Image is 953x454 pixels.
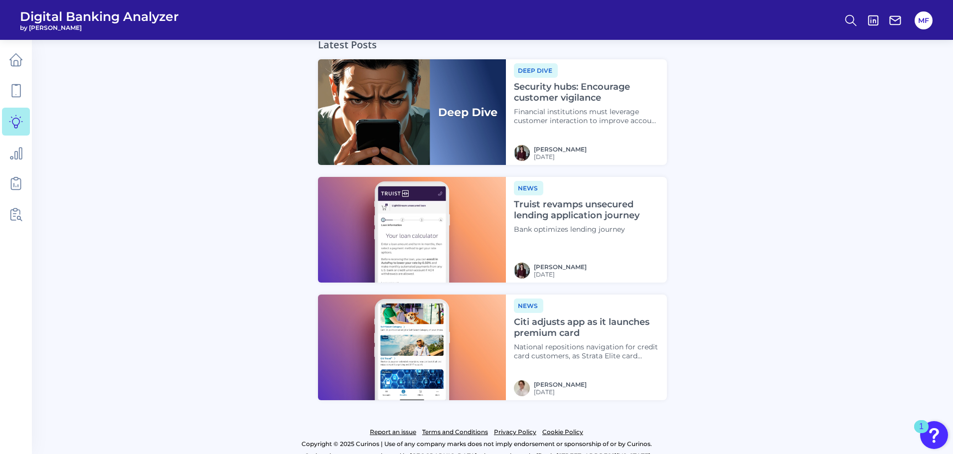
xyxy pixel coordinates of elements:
a: News [514,301,543,310]
a: [PERSON_NAME] [534,263,587,271]
span: News [514,299,543,313]
span: [DATE] [534,271,587,278]
span: Deep dive [514,63,558,78]
span: Digital Banking Analyzer [20,9,179,24]
a: Deep dive [514,65,558,75]
a: Report an issue [370,426,416,438]
img: MIchael McCaw [514,380,530,396]
a: [PERSON_NAME] [534,146,587,153]
a: Cookie Policy [542,426,583,438]
h4: Truist revamps unsecured lending application journey [514,199,659,221]
div: 1 [919,427,924,440]
img: News - Phone (1).png [318,295,506,400]
img: RNFetchBlobTmp_0b8yx2vy2p867rz195sbp4h.png [514,145,530,161]
p: National repositions navigation for credit card customers, as Strata Elite card comes to market [514,342,659,360]
button: MF [915,11,933,29]
p: Financial institutions must leverage customer interaction to improve account security through ded... [514,107,659,125]
p: Copyright © 2025 Curinos | Use of any company marks does not imply endorsement or sponsorship of ... [49,438,904,450]
a: News [514,183,543,192]
h4: Security hubs: Encourage customer vigilance [514,82,659,103]
a: Privacy Policy [494,426,536,438]
a: Terms and Conditions [422,426,488,438]
button: Open Resource Center, 1 new notification [920,421,948,449]
span: [DATE] [534,388,587,396]
span: by [PERSON_NAME] [20,24,179,31]
img: News - Phone (3).png [318,177,506,283]
span: News [514,181,543,195]
h4: Citi adjusts app as it launches premium card [514,317,659,338]
a: [PERSON_NAME] [534,381,587,388]
img: RNFetchBlobTmp_0b8yx2vy2p867rz195sbp4h.png [514,263,530,279]
img: Deep Dives with Right Label.png [318,59,506,165]
span: [DATE] [534,153,587,160]
p: Bank optimizes lending journey [514,225,659,234]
